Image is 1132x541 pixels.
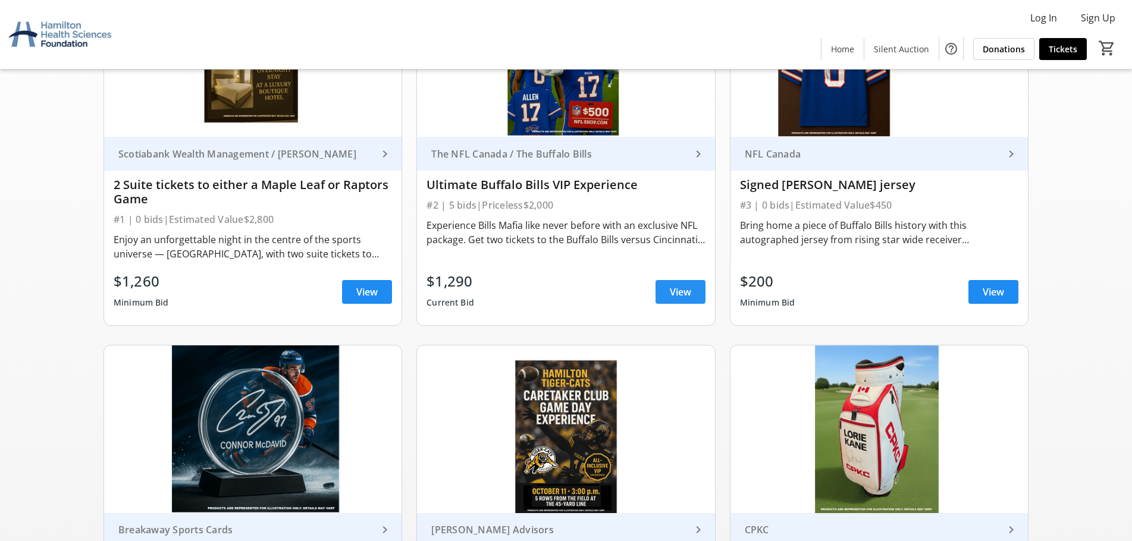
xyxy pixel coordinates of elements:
span: Home [831,43,854,55]
a: View [968,280,1018,304]
div: Bring home a piece of Buffalo Bills history with this autographed jersey from rising star wide re... [740,218,1018,247]
div: 2 Suite tickets to either a Maple Leaf or Raptors Game [114,178,392,206]
div: Signed [PERSON_NAME] jersey [740,178,1018,192]
div: CPKC [740,524,1004,536]
div: Experience Bills Mafia like never before with an exclusive NFL package. Get two tickets to the Bu... [427,218,705,247]
mat-icon: keyboard_arrow_right [1004,523,1018,537]
div: #1 | 0 bids | Estimated Value $2,800 [114,211,392,228]
div: Minimum Bid [114,292,169,313]
a: Tickets [1039,38,1087,60]
div: #3 | 0 bids | Estimated Value $450 [740,197,1018,213]
img: Connor McDavid Autographed Crystal Hockey Puck [104,345,402,512]
a: View [342,280,392,304]
mat-icon: keyboard_arrow_right [691,523,705,537]
a: Donations [973,38,1034,60]
span: Tickets [1049,43,1077,55]
a: Silent Auction [864,38,939,60]
a: NFL Canada [730,137,1028,171]
div: The NFL Canada / The Buffalo Bills [427,148,691,160]
a: Scotiabank Wealth Management / [PERSON_NAME] [104,137,402,171]
mat-icon: keyboard_arrow_right [1004,147,1018,161]
div: Ultimate Buffalo Bills VIP Experience [427,178,705,192]
button: Help [939,37,963,61]
div: Breakaway Sports Cards [114,524,378,536]
span: Sign Up [1081,11,1115,25]
a: The NFL Canada / The Buffalo Bills [417,137,714,171]
div: [PERSON_NAME] Advisors [427,524,691,536]
span: View [670,285,691,299]
a: Home [821,38,864,60]
button: Cart [1096,37,1118,59]
a: View [656,280,705,304]
mat-icon: keyboard_arrow_right [378,147,392,161]
div: NFL Canada [740,148,1004,160]
div: $1,290 [427,270,474,292]
span: Donations [983,43,1025,55]
div: #2 | 5 bids | Priceless $2,000 [427,197,705,213]
img: Hamilton Health Sciences Foundation's Logo [7,5,113,64]
mat-icon: keyboard_arrow_right [691,147,705,161]
div: Scotiabank Wealth Management / [PERSON_NAME] [114,148,378,160]
button: Log In [1021,8,1067,27]
img: Hamilton Tiger-Cats Caretaker Club Game Day Experience [417,345,714,512]
span: Silent Auction [874,43,929,55]
span: View [356,285,378,299]
span: Log In [1030,11,1057,25]
span: View [983,285,1004,299]
div: $200 [740,270,795,292]
button: Sign Up [1071,8,1125,27]
div: $1,260 [114,270,169,292]
div: Enjoy an unforgettable night in the centre of the sports universe — [GEOGRAPHIC_DATA], with two s... [114,232,392,261]
div: Minimum Bid [740,292,795,313]
img: Lorie Kane Autographed & Used Luxury Golf Bag [730,345,1028,512]
div: Current Bid [427,292,474,313]
mat-icon: keyboard_arrow_right [378,523,392,537]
